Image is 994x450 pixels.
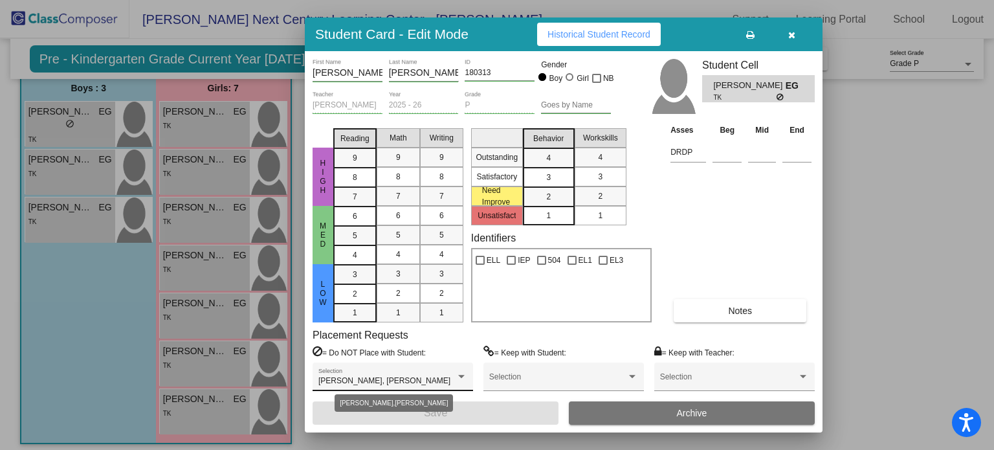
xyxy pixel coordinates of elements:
[667,123,709,137] th: Asses
[541,101,611,110] input: goes by name
[353,249,357,261] span: 4
[439,287,444,299] span: 2
[598,210,602,221] span: 1
[674,299,806,322] button: Notes
[424,407,447,418] span: Save
[439,268,444,280] span: 3
[353,307,357,319] span: 1
[313,401,558,425] button: Save
[317,221,329,249] span: MED
[353,152,357,164] span: 9
[396,171,401,183] span: 8
[389,101,459,110] input: year
[598,152,602,163] span: 4
[315,26,469,42] h3: Student Card - Edit Mode
[313,329,408,341] label: Placement Requests
[465,69,535,78] input: Enter ID
[396,268,401,280] span: 3
[465,101,535,110] input: grade
[487,253,500,268] span: ELL
[313,346,426,359] label: = Do NOT Place with Student:
[430,132,454,144] span: Writing
[713,79,785,93] span: [PERSON_NAME]
[396,190,401,202] span: 7
[603,71,614,86] span: NB
[786,79,804,93] span: EG
[610,253,623,268] span: EL3
[598,190,602,202] span: 2
[779,123,815,137] th: End
[702,59,815,71] h3: Student Cell
[439,190,444,202] span: 7
[313,101,382,110] input: teacher
[483,346,566,359] label: = Keep with Student:
[728,306,752,316] span: Notes
[353,288,357,300] span: 2
[396,210,401,221] span: 6
[353,172,357,183] span: 8
[471,232,516,244] label: Identifiers
[439,249,444,260] span: 4
[583,132,618,144] span: Workskills
[340,133,370,144] span: Reading
[541,59,611,71] mat-label: Gender
[654,346,734,359] label: = Keep with Teacher:
[396,287,401,299] span: 2
[547,29,650,39] span: Historical Student Record
[439,171,444,183] span: 8
[390,132,407,144] span: Math
[579,253,592,268] span: EL1
[546,191,551,203] span: 2
[576,73,589,84] div: Girl
[318,376,450,385] span: [PERSON_NAME], [PERSON_NAME]
[396,249,401,260] span: 4
[548,253,561,268] span: 504
[439,152,444,163] span: 9
[546,210,551,221] span: 1
[518,253,530,268] span: IEP
[546,172,551,183] span: 3
[396,307,401,319] span: 1
[353,191,357,203] span: 7
[353,269,357,280] span: 3
[546,152,551,164] span: 4
[396,152,401,163] span: 9
[439,210,444,221] span: 6
[670,142,706,162] input: assessment
[353,230,357,242] span: 5
[677,408,707,418] span: Archive
[439,307,444,319] span: 1
[533,133,564,144] span: Behavior
[713,93,776,102] span: TK
[317,280,329,307] span: LOW
[745,123,779,137] th: Mid
[598,171,602,183] span: 3
[537,23,661,46] button: Historical Student Record
[396,229,401,241] span: 5
[317,159,329,195] span: HIGH
[353,210,357,222] span: 6
[569,401,815,425] button: Archive
[549,73,563,84] div: Boy
[709,123,745,137] th: Beg
[439,229,444,241] span: 5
